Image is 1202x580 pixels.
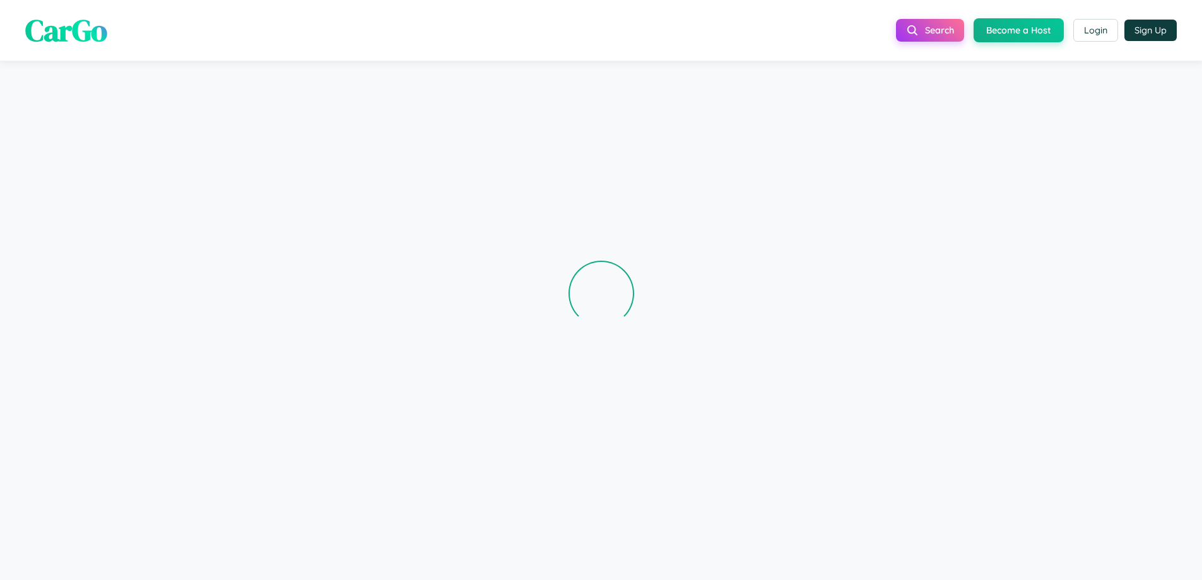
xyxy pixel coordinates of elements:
[925,25,954,36] span: Search
[25,9,107,51] span: CarGo
[974,18,1064,42] button: Become a Host
[896,19,964,42] button: Search
[1073,19,1118,42] button: Login
[1124,20,1177,41] button: Sign Up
